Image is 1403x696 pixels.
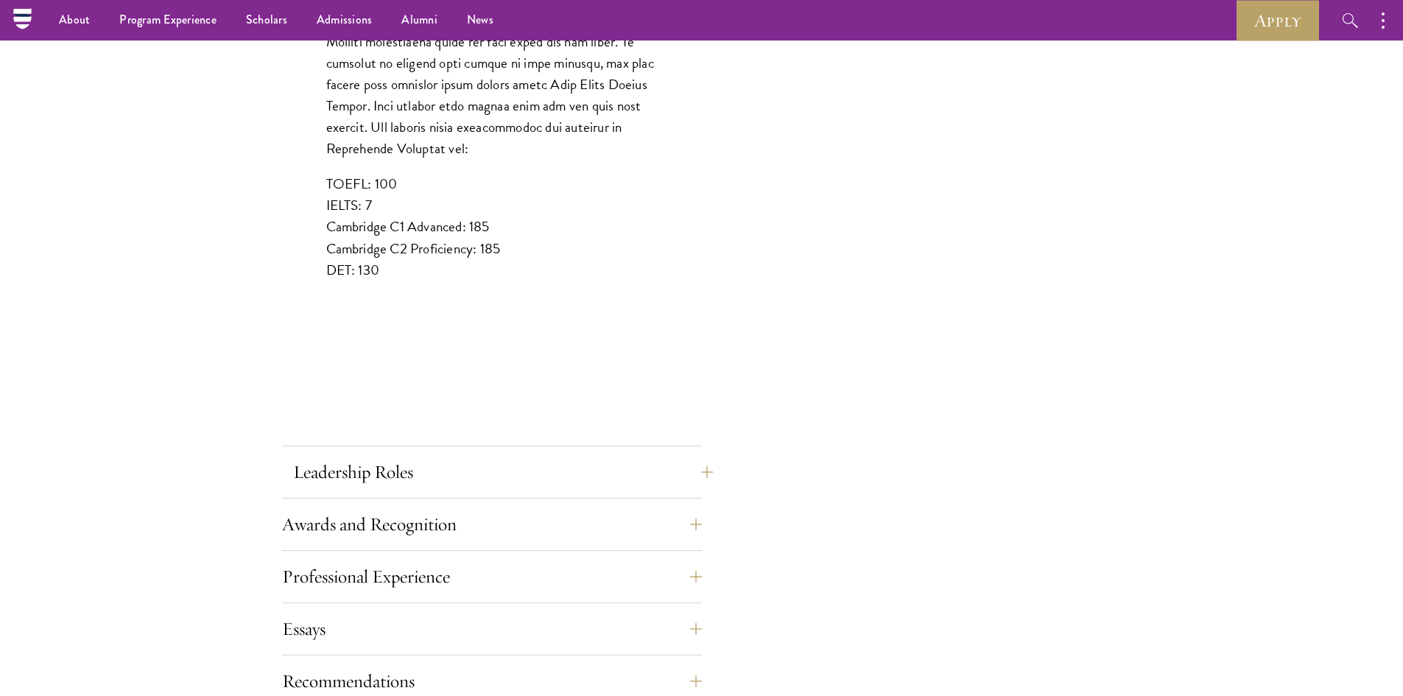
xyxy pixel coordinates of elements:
button: Essays [282,611,702,647]
button: Awards and Recognition [282,507,702,542]
button: Professional Experience [282,559,702,594]
p: TOEFL: 100 IELTS: 7 Cambridge C1 Advanced: 185 Cambridge C2 Proficiency: 185 DET: 130 [326,173,658,280]
button: Leadership Roles [293,454,713,490]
